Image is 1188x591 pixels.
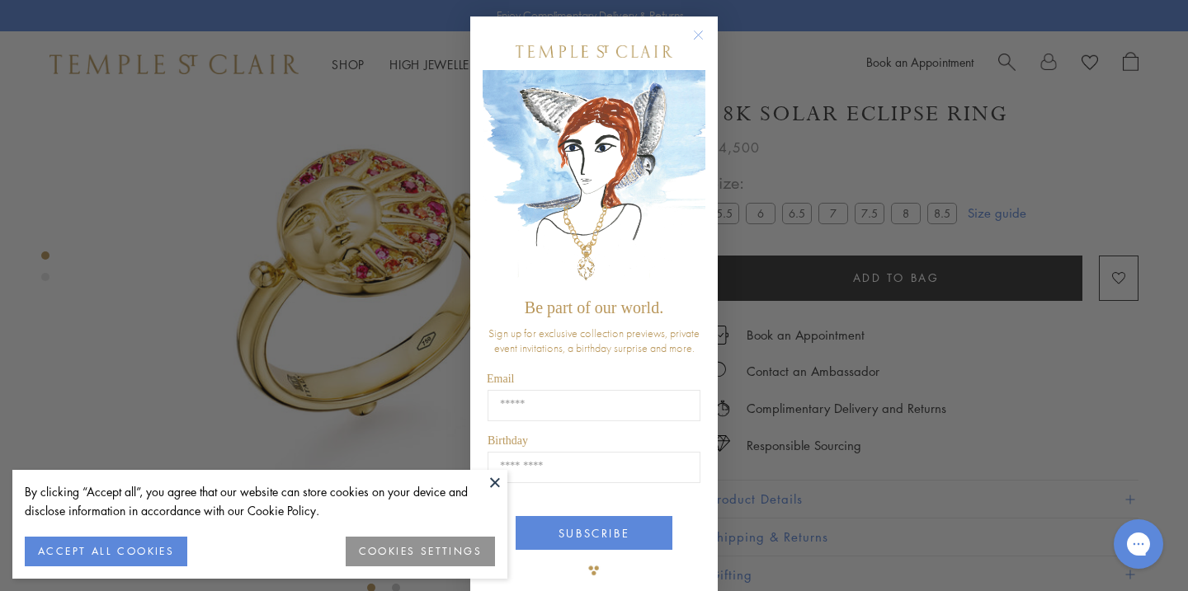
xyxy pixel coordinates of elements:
[25,537,187,566] button: ACCEPT ALL COOKIES
[525,298,663,317] span: Be part of our world.
[25,482,495,520] div: By clicking “Accept all”, you agree that our website can store cookies on your device and disclos...
[1105,514,1171,575] iframe: Gorgias live chat messenger
[516,516,672,550] button: SUBSCRIBE
[516,45,672,58] img: Temple St. Clair
[488,434,528,447] span: Birthday
[577,554,610,587] img: TSC
[483,70,705,290] img: c4a9eb12-d91a-4d4a-8ee0-386386f4f338.jpeg
[346,537,495,566] button: COOKIES SETTINGS
[488,390,700,421] input: Email
[488,326,700,355] span: Sign up for exclusive collection previews, private event invitations, a birthday surprise and more.
[696,33,717,54] button: Close dialog
[487,373,514,385] span: Email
